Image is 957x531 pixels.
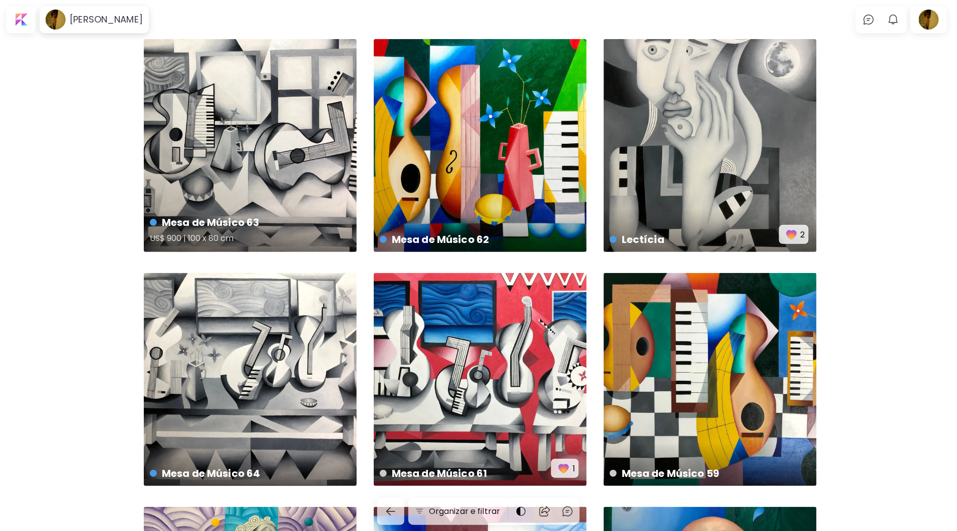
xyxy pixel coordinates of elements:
h6: [PERSON_NAME] [70,14,143,26]
img: chatIcon [562,505,574,517]
h4: Mesa de Músico 63 [150,215,349,230]
button: favorites1 [551,459,579,478]
p: 2 [801,228,805,241]
h4: Lectícia [610,232,779,247]
img: favorites [785,227,799,241]
button: bellIcon [885,11,902,28]
a: Mesa de Músico 59https://cdn.kaleido.art/CDN/Artwork/162519/Primary/medium.webp?updated=725270 [604,273,817,486]
a: Mesa de Músico 61favorites1https://cdn.kaleido.art/CDN/Artwork/162682/Primary/medium.webp?updated... [374,273,587,486]
a: back [377,498,408,525]
h4: Mesa de Músico 62 [380,232,579,247]
button: favorites2 [779,225,809,244]
p: 1 [573,462,575,475]
button: back [377,498,404,525]
a: Mesa de Músico 64https://cdn.kaleido.art/CDN/Artwork/168855/Primary/medium.webp?updated=750022 [144,273,357,486]
a: Mesa de Músico 63US$ 900 | 100 x 80 cmhttps://cdn.kaleido.art/CDN/Artwork/168851/Primary/medium.w... [144,39,357,252]
h6: Organizar e filtrar [429,505,500,517]
a: Mesa de Músico 62https://cdn.kaleido.art/CDN/Artwork/162759/Primary/medium.webp?updated=726209 [374,39,587,252]
h4: Mesa de Músico 61 [380,466,551,481]
h4: Mesa de Músico 64 [150,466,349,481]
h5: US$ 900 | 100 x 80 cm [150,230,349,250]
a: Lectíciafavorites2https://cdn.kaleido.art/CDN/Artwork/142015/Primary/medium.webp?updated=638598 [604,39,817,252]
img: bellIcon [887,14,899,26]
img: chatIcon [863,14,875,26]
img: favorites [557,461,571,475]
img: back [385,505,397,517]
h4: Mesa de Músico 59 [610,466,809,481]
